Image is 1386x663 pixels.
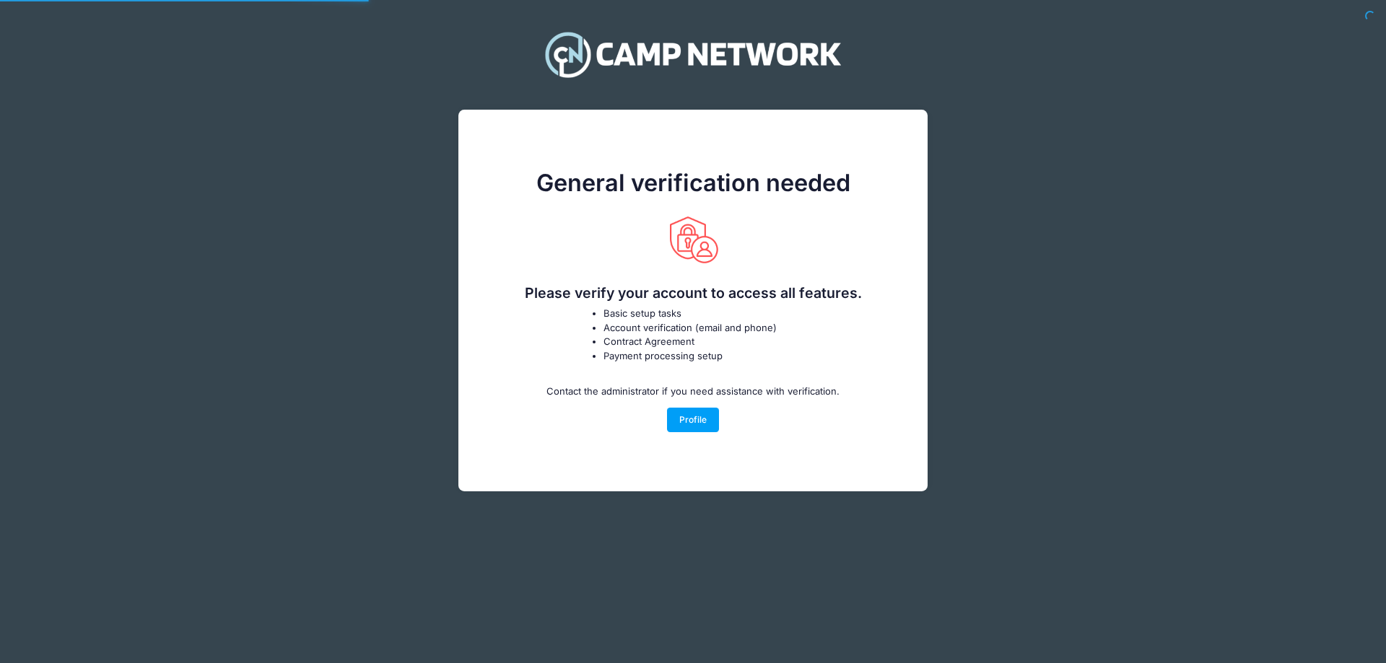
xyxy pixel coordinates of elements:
img: Camp Network [538,22,848,87]
h1: General verification needed [479,169,907,197]
h2: Please verify your account to access all features. [479,285,907,302]
li: Payment processing setup [603,349,801,364]
li: Basic setup tasks [603,307,801,321]
a: Profile [667,408,720,432]
li: Contract Agreement [603,335,801,349]
p: Contact the administrator if you need assistance with verification. [546,385,840,399]
li: Account verification (email and phone) [603,321,801,335]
